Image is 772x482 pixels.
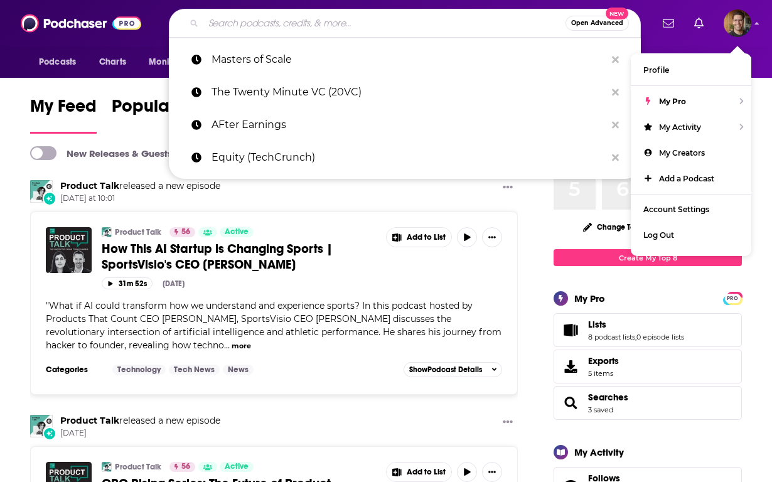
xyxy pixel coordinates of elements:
[643,230,674,240] span: Log Out
[566,16,629,31] button: Open AdvancedNew
[631,140,751,166] a: My Creators
[21,11,141,35] img: Podchaser - Follow, Share and Rate Podcasts
[181,226,190,238] span: 56
[169,9,641,38] div: Search podcasts, credits, & more...
[91,50,134,74] a: Charts
[631,166,751,191] a: Add a Podcast
[659,148,705,158] span: My Creators
[169,462,195,472] a: 56
[725,294,740,303] span: PRO
[407,468,446,477] span: Add to List
[99,53,126,71] span: Charts
[588,392,628,403] a: Searches
[181,461,190,473] span: 56
[169,109,641,141] a: AFter Earnings
[558,321,583,339] a: Lists
[169,43,641,76] a: Masters of Scale
[212,43,606,76] p: Masters of Scale
[163,279,185,288] div: [DATE]
[659,97,686,106] span: My Pro
[43,427,56,441] div: New Episode
[46,300,501,351] span: "
[220,227,254,237] a: Active
[558,394,583,412] a: Searches
[387,463,452,481] button: Show More Button
[588,319,606,330] span: Lists
[212,141,606,174] p: Equity (TechCrunch)
[149,53,193,71] span: Monitoring
[30,95,97,124] span: My Feed
[574,292,605,304] div: My Pro
[724,9,751,37] button: Show profile menu
[588,333,635,341] a: 8 podcast lists
[588,319,684,330] a: Lists
[636,333,684,341] a: 0 episode lists
[223,365,254,375] a: News
[169,141,641,174] a: Equity (TechCrunch)
[407,233,446,242] span: Add to List
[588,405,613,414] a: 3 saved
[60,180,119,191] a: Product Talk
[659,174,714,183] span: Add a Podcast
[643,205,709,214] span: Account Settings
[30,146,195,160] a: New Releases & Guests Only
[60,193,220,204] span: [DATE] at 10:01
[554,249,742,266] a: Create My Top 8
[631,53,751,256] ul: Show profile menu
[225,461,249,473] span: Active
[224,340,230,351] span: ...
[39,53,76,71] span: Podcasts
[60,428,220,439] span: [DATE]
[724,9,751,37] span: Logged in as ben48625
[631,196,751,222] a: Account Settings
[102,227,112,237] img: Product Talk
[30,180,53,203] img: Product Talk
[102,277,153,289] button: 31m 52s
[102,241,377,272] a: How This AI Startup is Changing Sports | SportsVisio's CEO [PERSON_NAME]
[558,358,583,375] span: Exports
[498,180,518,196] button: Show More Button
[140,50,210,74] button: open menu
[30,95,97,134] a: My Feed
[606,8,628,19] span: New
[30,50,92,74] button: open menu
[46,365,102,375] h3: Categories
[612,50,699,74] button: open menu
[60,180,220,192] h3: released a new episode
[169,227,195,237] a: 56
[169,365,220,375] a: Tech News
[482,462,502,482] button: Show More Button
[387,228,452,247] button: Show More Button
[724,9,751,37] img: User Profile
[571,20,623,26] span: Open Advanced
[112,365,166,375] a: Technology
[46,227,92,273] img: How This AI Startup is Changing Sports | SportsVisio's CEO Jason Syversen
[212,109,606,141] p: AFter Earnings
[554,313,742,347] span: Lists
[115,227,161,237] a: Product Talk
[115,462,161,472] a: Product Talk
[169,76,641,109] a: The Twenty Minute VC (20VC)
[102,462,112,472] img: Product Talk
[588,355,619,367] span: Exports
[659,122,701,132] span: My Activity
[576,219,653,235] button: Change Top 8
[112,95,218,124] span: Popular Feed
[43,191,56,205] div: New Episode
[588,369,619,378] span: 5 items
[112,95,218,134] a: Popular Feed
[689,13,709,34] a: Show notifications dropdown
[635,333,636,341] span: ,
[643,65,669,75] span: Profile
[409,365,482,374] span: Show Podcast Details
[225,226,249,238] span: Active
[102,241,333,272] span: How This AI Startup is Changing Sports | SportsVisio's CEO [PERSON_NAME]
[554,350,742,383] a: Exports
[482,227,502,247] button: Show More Button
[725,293,740,303] a: PRO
